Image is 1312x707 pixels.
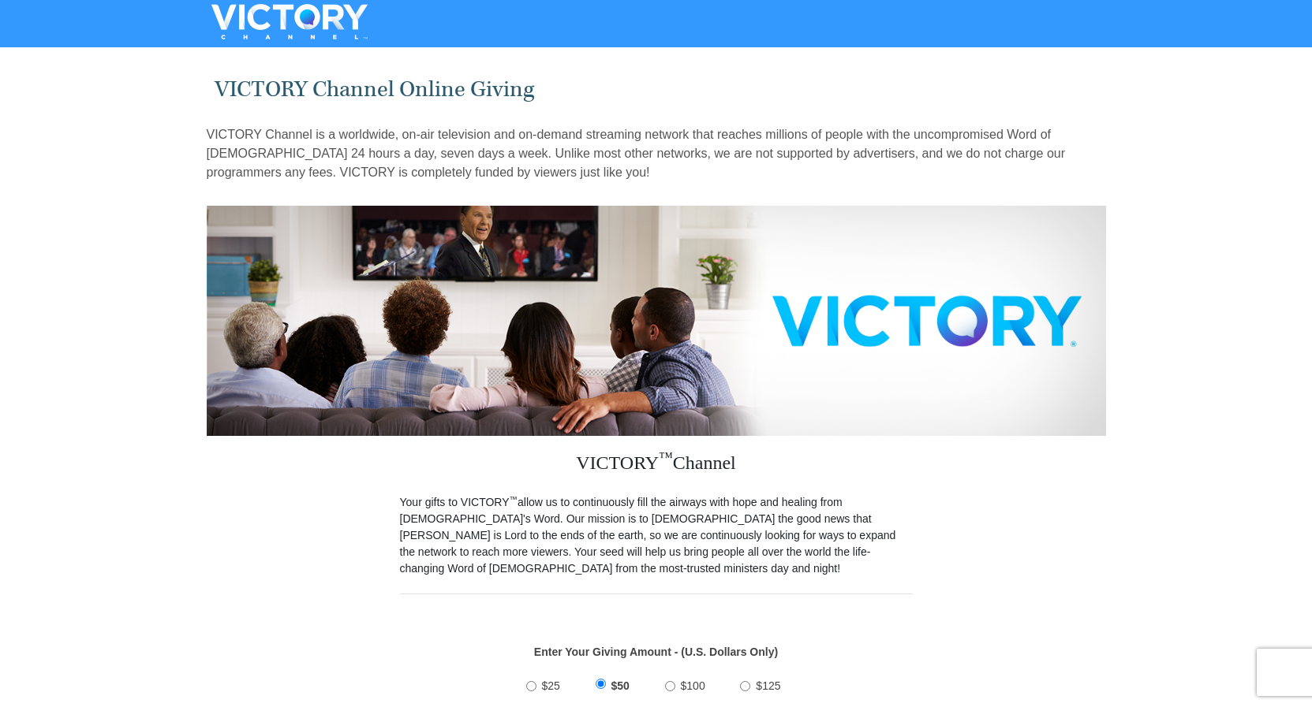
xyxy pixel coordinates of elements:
p: Your gifts to VICTORY allow us to continuously fill the airways with hope and healing from [DEMOG... [400,494,913,577]
span: $50 [611,679,630,692]
span: $100 [681,679,705,692]
h3: VICTORY Channel [400,436,913,494]
span: $25 [542,679,560,692]
img: VICTORYTHON - VICTORY Channel [191,4,388,39]
strong: Enter Your Giving Amount - (U.S. Dollars Only) [534,646,778,658]
sup: ™ [659,449,673,465]
span: $125 [756,679,780,692]
p: VICTORY Channel is a worldwide, on-air television and on-demand streaming network that reaches mi... [207,125,1106,182]
h1: VICTORY Channel Online Giving [215,76,1097,102]
sup: ™ [510,494,518,504]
